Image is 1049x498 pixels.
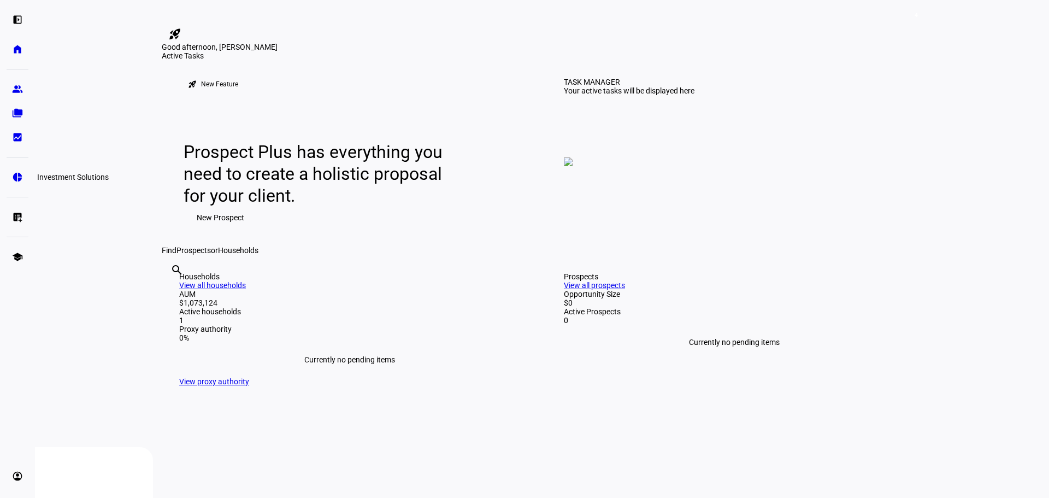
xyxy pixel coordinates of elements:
[12,84,23,95] eth-mat-symbol: group
[179,272,520,281] div: Households
[201,80,238,89] div: New Feature
[184,207,257,229] button: New Prospect
[162,246,922,255] div: Find or
[162,43,922,51] div: Good afternoon, [PERSON_NAME]
[170,263,184,277] mat-icon: search
[12,132,23,143] eth-mat-symbol: bid_landscape
[564,281,625,290] a: View all prospects
[564,307,905,316] div: Active Prospects
[179,325,520,333] div: Proxy authority
[12,251,23,262] eth-mat-symbol: school
[179,342,520,377] div: Currently no pending items
[12,471,23,482] eth-mat-symbol: account_circle
[184,141,453,207] div: Prospect Plus has everything you need to create a holistic proposal for your client.
[912,11,921,20] span: 4
[564,298,905,307] div: $0
[564,316,905,325] div: 0
[564,272,905,281] div: Prospects
[7,126,28,148] a: bid_landscape
[218,246,258,255] span: Households
[12,108,23,119] eth-mat-symbol: folder_copy
[179,290,520,298] div: AUM
[7,102,28,124] a: folder_copy
[176,246,211,255] span: Prospects
[168,27,181,40] mat-icon: rocket_launch
[179,333,520,342] div: 0%
[170,278,173,291] input: Enter name of prospect or household
[12,14,23,25] eth-mat-symbol: left_panel_open
[564,78,620,86] div: TASK MANAGER
[188,80,197,89] mat-icon: rocket_launch
[12,172,23,183] eth-mat-symbol: pie_chart
[197,207,244,229] span: New Prospect
[179,307,520,316] div: Active households
[564,325,905,360] div: Currently no pending items
[7,78,28,100] a: group
[7,38,28,60] a: home
[12,212,23,222] eth-mat-symbol: list_alt_add
[564,290,905,298] div: Opportunity Size
[179,377,249,386] a: View proxy authority
[179,281,246,290] a: View all households
[179,298,520,307] div: $1,073,124
[12,44,23,55] eth-mat-symbol: home
[564,86,694,95] div: Your active tasks will be displayed here
[33,171,113,184] div: Investment Solutions
[7,166,28,188] a: pie_chart
[564,157,573,166] img: empty-tasks.png
[179,316,520,325] div: 1
[162,51,922,60] div: Active Tasks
